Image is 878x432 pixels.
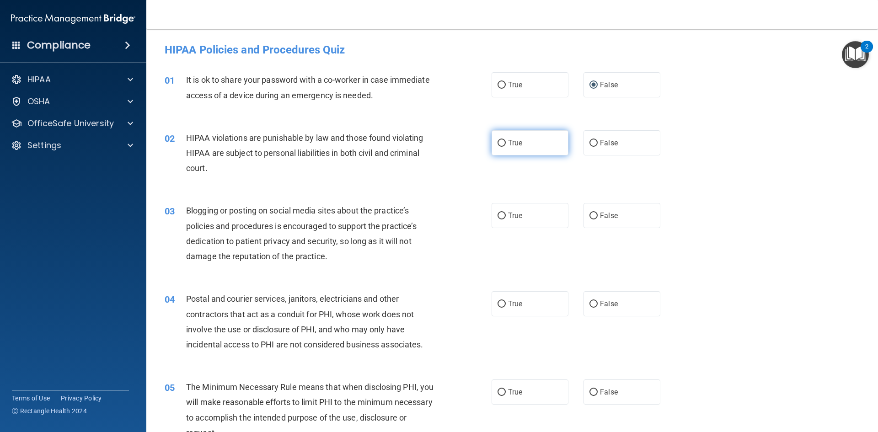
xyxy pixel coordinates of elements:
[498,213,506,219] input: True
[589,82,598,89] input: False
[61,394,102,403] a: Privacy Policy
[27,96,50,107] p: OSHA
[600,388,618,396] span: False
[186,206,417,261] span: Blogging or posting on social media sites about the practice’s policies and procedures is encoura...
[508,139,522,147] span: True
[27,118,114,129] p: OfficeSafe University
[186,294,423,349] span: Postal and courier services, janitors, electricians and other contractors that act as a conduit f...
[508,211,522,220] span: True
[498,389,506,396] input: True
[589,140,598,147] input: False
[27,39,91,52] h4: Compliance
[600,139,618,147] span: False
[589,301,598,308] input: False
[508,299,522,308] span: True
[11,140,133,151] a: Settings
[832,369,867,404] iframe: Drift Widget Chat Controller
[165,44,860,56] h4: HIPAA Policies and Procedures Quiz
[11,10,135,28] img: PMB logo
[498,140,506,147] input: True
[508,80,522,89] span: True
[11,118,133,129] a: OfficeSafe University
[165,382,175,393] span: 05
[508,388,522,396] span: True
[11,96,133,107] a: OSHA
[589,213,598,219] input: False
[589,389,598,396] input: False
[498,82,506,89] input: True
[865,47,868,59] div: 2
[11,74,133,85] a: HIPAA
[165,133,175,144] span: 02
[27,140,61,151] p: Settings
[165,206,175,217] span: 03
[165,294,175,305] span: 04
[27,74,51,85] p: HIPAA
[600,299,618,308] span: False
[12,394,50,403] a: Terms of Use
[842,41,869,68] button: Open Resource Center, 2 new notifications
[165,75,175,86] span: 01
[186,75,430,100] span: It is ok to share your password with a co-worker in case immediate access of a device during an e...
[12,406,87,416] span: Ⓒ Rectangle Health 2024
[498,301,506,308] input: True
[186,133,423,173] span: HIPAA violations are punishable by law and those found violating HIPAA are subject to personal li...
[600,80,618,89] span: False
[600,211,618,220] span: False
